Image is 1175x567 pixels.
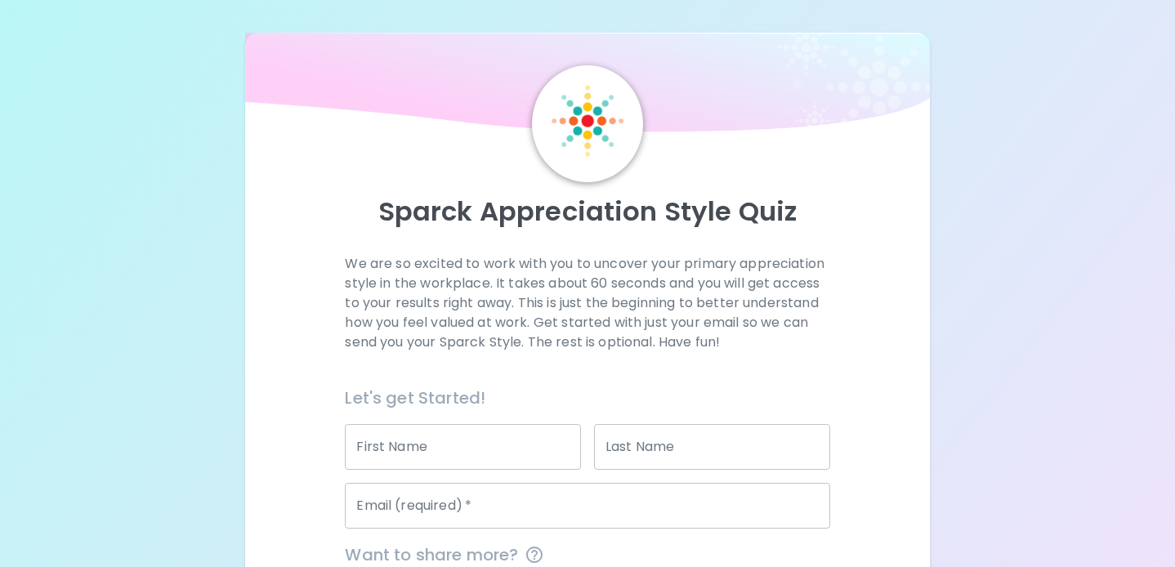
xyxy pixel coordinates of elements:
p: Sparck Appreciation Style Quiz [265,195,911,228]
svg: This information is completely confidential and only used for aggregated appreciation studies at ... [525,545,544,565]
img: Sparck Logo [552,85,623,157]
img: wave [245,33,931,141]
h6: Let's get Started! [345,385,829,411]
p: We are so excited to work with you to uncover your primary appreciation style in the workplace. I... [345,254,829,352]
